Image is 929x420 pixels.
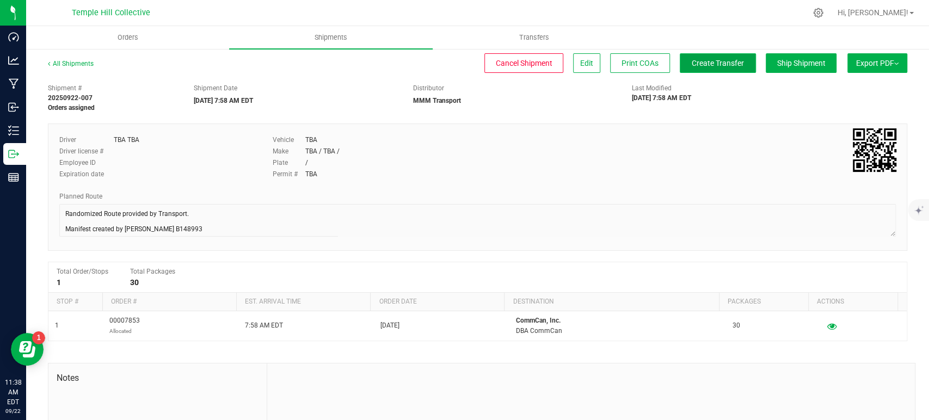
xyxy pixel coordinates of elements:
th: Est. arrival time [236,293,370,311]
a: Transfers [433,26,636,49]
button: Print COAs [610,53,670,73]
span: Total Packages [130,268,175,275]
th: Stop # [48,293,102,311]
th: Actions [808,293,897,311]
th: Destination [504,293,718,311]
div: Manage settings [811,8,825,18]
label: Distributor [413,83,444,93]
p: DBA CommCan [516,326,719,336]
p: Allocated [109,326,140,336]
label: Vehicle [273,135,305,145]
div: TBA / TBA / [305,146,340,156]
div: TBA TBA [114,135,139,145]
strong: 20250922-007 [48,94,93,102]
span: Hi, [PERSON_NAME]! [838,8,908,17]
span: 30 [733,320,740,331]
a: Shipments [229,26,432,49]
label: Driver license # [59,146,114,156]
span: Create Transfer [692,59,744,67]
span: Shipment # [48,83,177,93]
inline-svg: Inventory [8,125,19,136]
label: Shipment Date [194,83,237,93]
th: Order date [370,293,504,311]
button: Export PDF [847,53,907,73]
span: Export PDF [856,59,899,67]
button: Ship Shipment [766,53,836,73]
span: Orders [103,33,153,42]
label: Plate [273,158,305,168]
strong: 30 [130,278,139,287]
p: 09/22 [5,407,21,415]
img: Scan me! [853,128,896,172]
strong: 1 [57,278,61,287]
span: 7:58 AM EDT [245,320,283,331]
span: Print COAs [622,59,659,67]
inline-svg: Manufacturing [8,78,19,89]
span: [DATE] [380,320,399,331]
iframe: Resource center unread badge [32,331,45,344]
label: Employee ID [59,158,114,168]
inline-svg: Analytics [8,55,19,66]
strong: [DATE] 7:58 AM EDT [632,94,691,102]
label: Last Modified [632,83,672,93]
div: TBA [305,135,317,145]
strong: [DATE] 7:58 AM EDT [194,97,253,104]
span: Temple Hill Collective [72,8,150,17]
span: Notes [57,372,259,385]
strong: MMM Transport [413,97,460,104]
button: Create Transfer [680,53,756,73]
span: Cancel Shipment [496,59,552,67]
label: Expiration date [59,169,114,179]
label: Make [273,146,305,156]
p: 11:38 AM EDT [5,378,21,407]
span: 1 [55,320,59,331]
inline-svg: Inbound [8,102,19,113]
span: Transfers [505,33,564,42]
iframe: Resource center [11,333,44,366]
span: Planned Route [59,193,102,200]
th: Packages [719,293,808,311]
div: / [305,158,308,168]
th: Order # [102,293,236,311]
span: Shipments [300,33,362,42]
span: 00007853 [109,316,140,336]
strong: Orders assigned [48,104,95,112]
label: Permit # [273,169,305,179]
div: TBA [305,169,317,179]
button: Cancel Shipment [484,53,563,73]
inline-svg: Reports [8,172,19,183]
a: All Shipments [48,60,94,67]
span: Total Order/Stops [57,268,108,275]
button: Edit [573,53,600,73]
span: Ship Shipment [777,59,826,67]
p: CommCan, Inc. [516,316,719,326]
inline-svg: Dashboard [8,32,19,42]
qrcode: 20250922-007 [853,128,896,172]
inline-svg: Outbound [8,149,19,159]
a: Orders [26,26,229,49]
label: Driver [59,135,114,145]
span: Edit [580,59,593,67]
